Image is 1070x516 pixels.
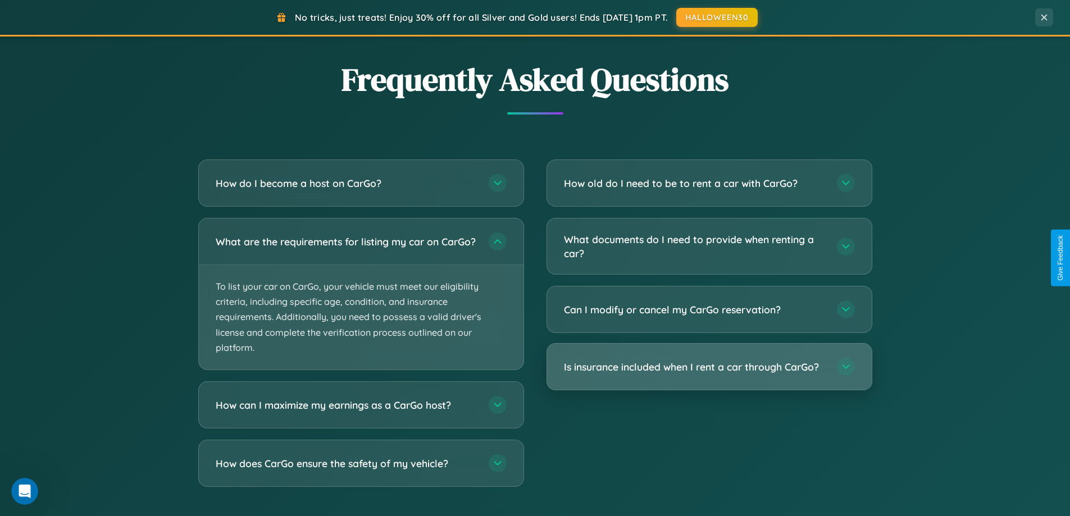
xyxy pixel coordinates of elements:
[564,360,826,374] h3: Is insurance included when I rent a car through CarGo?
[564,303,826,317] h3: Can I modify or cancel my CarGo reservation?
[216,176,477,190] h3: How do I become a host on CarGo?
[676,8,758,27] button: HALLOWEEN30
[564,232,826,260] h3: What documents do I need to provide when renting a car?
[564,176,826,190] h3: How old do I need to be to rent a car with CarGo?
[11,478,38,505] iframe: Intercom live chat
[198,58,872,101] h2: Frequently Asked Questions
[295,12,668,23] span: No tricks, just treats! Enjoy 30% off for all Silver and Gold users! Ends [DATE] 1pm PT.
[216,456,477,471] h3: How does CarGo ensure the safety of my vehicle?
[199,265,523,369] p: To list your car on CarGo, your vehicle must meet our eligibility criteria, including specific ag...
[216,235,477,249] h3: What are the requirements for listing my car on CarGo?
[216,398,477,412] h3: How can I maximize my earnings as a CarGo host?
[1057,235,1064,281] div: Give Feedback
